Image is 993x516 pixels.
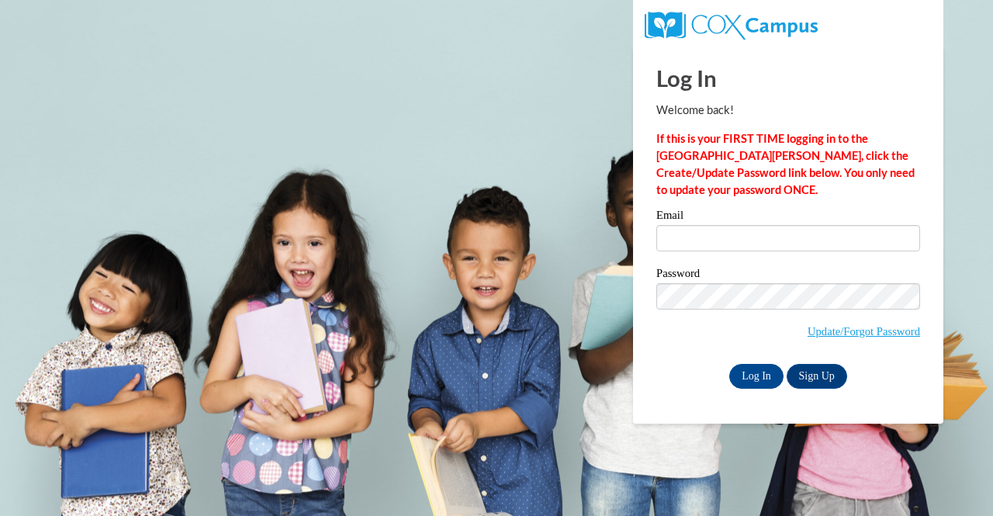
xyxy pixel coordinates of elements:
[729,364,784,389] input: Log In
[787,364,847,389] a: Sign Up
[656,132,915,196] strong: If this is your FIRST TIME logging in to the [GEOGRAPHIC_DATA][PERSON_NAME], click the Create/Upd...
[645,12,818,40] img: COX Campus
[656,102,920,119] p: Welcome back!
[645,18,818,31] a: COX Campus
[808,325,920,338] a: Update/Forgot Password
[656,62,920,94] h1: Log In
[656,268,920,283] label: Password
[656,210,920,225] label: Email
